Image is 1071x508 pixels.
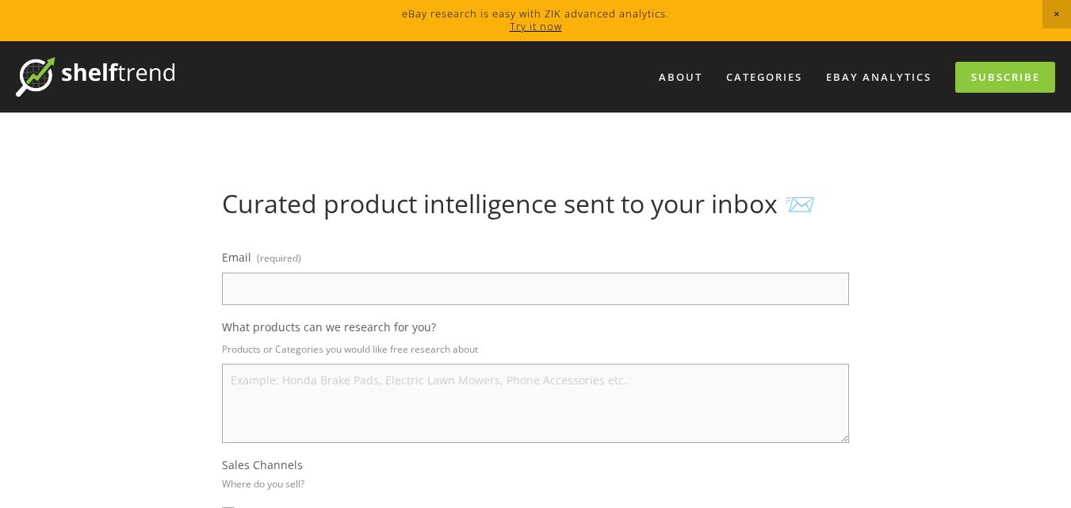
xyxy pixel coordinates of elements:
h1: Curated product intelligence sent to your inbox 📨 [222,189,849,219]
span: Email [222,250,251,265]
a: Try it now [510,19,562,33]
p: Products or Categories you would like free research about [222,338,849,361]
a: Subscribe [955,62,1055,93]
a: eBay Analytics [816,64,942,90]
span: (required) [257,246,301,269]
span: What products can we research for you? [222,319,436,334]
p: Where do you sell? [222,472,304,495]
span: Sales Channels [222,457,303,472]
div: Categories [716,64,813,90]
a: About [648,64,713,90]
img: ShelfTrend [16,57,174,97]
